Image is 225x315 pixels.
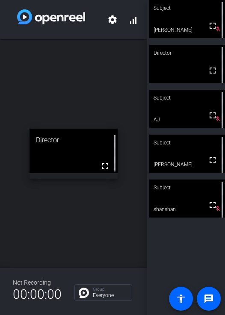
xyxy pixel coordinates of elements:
[207,65,218,76] mat-icon: fullscreen
[85,9,102,30] span: Podcast prep call
[149,45,225,61] div: Director
[149,90,225,106] div: Subject
[13,284,62,305] span: 00:00:00
[30,129,118,152] div: Director
[207,110,218,121] mat-icon: fullscreen
[149,180,225,196] div: Subject
[17,9,85,24] img: white-gradient.svg
[93,287,127,291] p: Group
[207,21,218,31] mat-icon: fullscreen
[13,278,62,287] div: Not Recording
[176,294,186,304] mat-icon: accessibility
[123,9,143,30] button: signal_cellular_alt
[207,155,218,165] mat-icon: fullscreen
[79,288,89,298] img: Chat Icon
[93,293,127,298] p: Everyone
[207,200,218,210] mat-icon: fullscreen
[107,15,118,25] mat-icon: settings
[149,135,225,151] div: Subject
[204,294,214,304] mat-icon: message
[100,161,110,171] mat-icon: fullscreen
